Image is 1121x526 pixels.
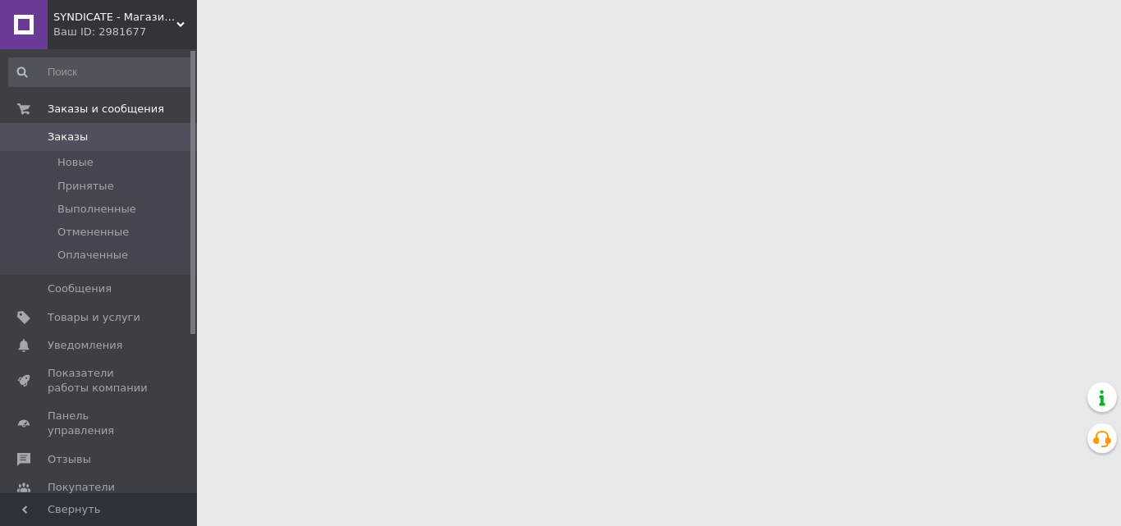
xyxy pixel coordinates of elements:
[48,130,88,144] span: Заказы
[48,310,140,325] span: Товары и услуги
[57,202,136,217] span: Выполненные
[48,480,115,495] span: Покупатели
[48,102,164,117] span: Заказы и сообщения
[48,338,122,353] span: Уведомления
[53,25,197,39] div: Ваш ID: 2981677
[53,10,176,25] span: SYNDICATE - Магазин спортивного питания
[48,281,112,296] span: Сообщения
[48,366,152,396] span: Показатели работы компании
[57,225,129,240] span: Отмененные
[57,248,128,263] span: Оплаченные
[57,155,94,170] span: Новые
[8,57,194,87] input: Поиск
[57,179,114,194] span: Принятые
[48,409,152,438] span: Панель управления
[48,452,91,467] span: Отзывы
